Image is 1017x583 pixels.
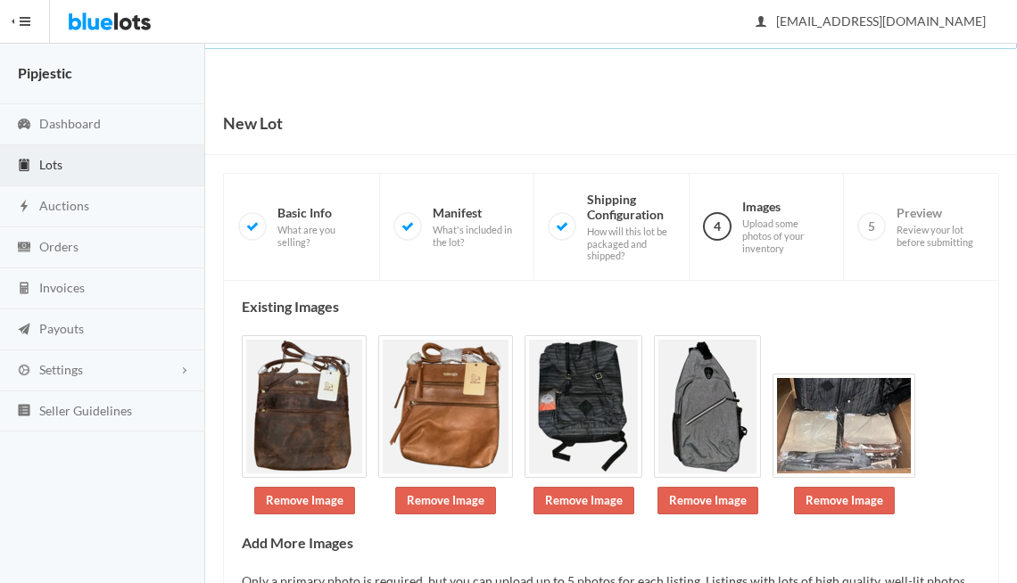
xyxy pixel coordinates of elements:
[39,157,62,172] span: Lots
[897,224,984,248] span: Review your lot before submitting
[15,240,33,257] ion-icon: cash
[39,116,101,131] span: Dashboard
[433,205,520,248] span: Manifest
[752,14,770,31] ion-icon: person
[39,362,83,377] span: Settings
[15,403,33,420] ion-icon: list box
[242,299,980,315] h4: Existing Images
[39,280,85,295] span: Invoices
[15,117,33,134] ion-icon: speedometer
[654,335,761,478] img: 52a3d7ab-415e-44df-b363-149526347637-1758332285.png
[254,487,355,514] a: Remove Image
[15,281,33,298] ion-icon: calculator
[378,335,513,478] img: 21f60487-6bbf-4280-90c7-0a8ba3fb2bfc-1758332284.png
[794,487,895,514] a: Remove Image
[15,199,33,216] ion-icon: flash
[39,321,84,336] span: Payouts
[39,239,79,254] span: Orders
[15,158,33,175] ion-icon: clipboard
[242,535,980,551] h4: Add More Images
[897,205,984,248] span: Preview
[857,212,886,241] span: 5
[757,13,986,29] span: [EMAIL_ADDRESS][DOMAIN_NAME]
[587,192,674,262] span: Shipping Configuration
[15,322,33,339] ion-icon: paper plane
[525,335,642,478] img: eb9a92cc-fd21-451b-8793-617a9f3aff0c-1758332285.png
[242,335,367,478] img: 207c1d80-f518-4f7d-974e-bd926b79c5ce-1758332283.png
[39,198,89,213] span: Auctions
[18,64,72,81] strong: Pipjestic
[395,487,496,514] a: Remove Image
[742,199,830,254] span: Images
[39,403,132,418] span: Seller Guidelines
[657,487,758,514] a: Remove Image
[277,205,365,248] span: Basic Info
[533,487,634,514] a: Remove Image
[742,218,830,254] span: Upload some photos of your inventory
[223,110,283,136] h1: New Lot
[773,374,915,478] img: 26a385f2-8cc3-4126-95fa-46213c815f3d-1758332286.jpg
[15,363,33,380] ion-icon: cog
[277,224,365,248] span: What are you selling?
[587,226,674,262] span: How will this lot be packaged and shipped?
[703,212,732,241] span: 4
[433,224,520,248] span: What's included in the lot?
